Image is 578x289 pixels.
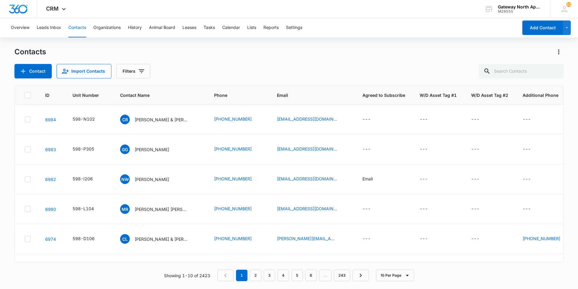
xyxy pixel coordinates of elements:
[128,18,142,37] button: History
[214,146,263,153] div: Phone - (303) 834-5308 - Select to Edit Field
[277,116,348,123] div: Email - k.d227@icloud.com - Select to Edit Field
[523,235,560,242] a: [PHONE_NUMBER]
[93,18,121,37] button: Organizations
[73,146,105,153] div: Unit Number - 598-P305 - Select to Edit Field
[68,18,86,37] button: Contacts
[277,176,337,182] a: [EMAIL_ADDRESS][DOMAIN_NAME]
[73,176,93,182] div: 598-I206
[73,146,94,152] div: 598-P305
[420,146,428,153] div: ---
[353,270,369,281] a: Next Page
[120,234,130,244] span: CL
[523,116,542,123] div: Additional Phone - - Select to Edit Field
[214,205,252,212] a: [PHONE_NUMBER]
[73,116,106,123] div: Unit Number - 598-N102 - Select to Edit Field
[498,5,542,9] div: account name
[263,18,279,37] button: Reports
[120,144,130,154] span: GG
[73,235,105,243] div: Unit Number - 598-D106 - Select to Edit Field
[277,205,348,213] div: Email - mrgilley.123@gmail.com - Select to Edit Field
[471,176,479,183] div: ---
[214,116,252,122] a: [PHONE_NUMBER]
[471,116,490,123] div: W/D Asset Tag #2 - - Select to Edit Field
[362,235,371,243] div: ---
[471,116,479,123] div: ---
[277,146,337,152] a: [EMAIL_ADDRESS][DOMAIN_NAME]
[523,205,531,213] div: ---
[376,270,414,281] button: 10 Per Page
[420,92,457,98] span: W/D Asset Tag #1
[471,235,490,243] div: W/D Asset Tag #2 - - Select to Edit Field
[523,176,542,183] div: Additional Phone - - Select to Edit Field
[214,116,263,123] div: Phone - (720) 561-9648 - Select to Edit Field
[471,146,490,153] div: W/D Asset Tag #2 - - Select to Edit Field
[420,176,439,183] div: W/D Asset Tag #1 - - Select to Edit Field
[523,146,542,153] div: Additional Phone - - Select to Edit Field
[291,270,303,281] a: Page 5
[247,18,256,37] button: Lists
[420,235,428,243] div: ---
[362,116,381,123] div: Agreed to Subscribe - - Select to Edit Field
[214,235,252,242] a: [PHONE_NUMBER]
[135,176,169,183] p: [PERSON_NAME]
[479,64,564,78] input: Search Contacts
[73,92,106,98] span: Unit Number
[277,235,348,243] div: Email - corey.little210@yahoo.com - Select to Edit Field
[471,176,490,183] div: W/D Asset Tag #2 - - Select to Edit Field
[362,146,381,153] div: Agreed to Subscribe - - Select to Edit Field
[149,18,175,37] button: Animal Board
[45,177,56,182] a: Navigate to contact details page for Nadia Watson
[286,18,302,37] button: Settings
[362,176,373,182] div: Email
[214,205,263,213] div: Phone - (423) 310-4385 - Select to Edit Field
[362,176,384,183] div: Agreed to Subscribe - Email - Select to Edit Field
[471,92,508,98] span: W/D Asset Tag #2
[120,92,191,98] span: Contact Name
[305,270,317,281] a: Page 6
[182,18,196,37] button: Leases
[45,207,56,212] a: Navigate to contact details page for Michael Ryan Gilley
[566,2,571,7] span: 52
[214,92,254,98] span: Phone
[362,205,371,213] div: ---
[278,270,289,281] a: Page 4
[120,174,180,184] div: Contact Name - Nadia Watson - Select to Edit Field
[522,21,563,35] button: Add Contact
[523,205,542,213] div: Additional Phone - - Select to Edit Field
[45,92,49,98] span: ID
[420,116,428,123] div: ---
[73,116,95,122] div: 598-N102
[73,205,94,212] div: 598-L104
[264,270,275,281] a: Page 3
[14,47,46,56] h1: Contacts
[120,115,130,124] span: CR
[420,205,439,213] div: W/D Asset Tag #1 - - Select to Edit Field
[14,64,52,78] button: Add Contact
[420,146,439,153] div: W/D Asset Tag #1 - - Select to Edit Field
[523,235,571,243] div: Additional Phone - (303) 652-7603 - Select to Edit Field
[523,92,571,98] span: Additional Phone
[73,176,104,183] div: Unit Number - 598-I206 - Select to Edit Field
[37,18,61,37] button: Leads Inbox
[214,235,263,243] div: Phone - (720) 438-5770 - Select to Edit Field
[120,115,200,124] div: Contact Name - Cameron Ryan & Kimberly Dale - Select to Edit Field
[471,205,490,213] div: W/D Asset Tag #2 - - Select to Edit Field
[498,9,542,14] div: account id
[471,235,479,243] div: ---
[214,176,263,183] div: Phone - (772) 559-4135 - Select to Edit Field
[135,116,189,123] p: [PERSON_NAME] & [PERSON_NAME]
[204,18,215,37] button: Tasks
[116,64,150,78] button: Filters
[73,205,105,213] div: Unit Number - 598-L104 - Select to Edit Field
[45,117,56,122] a: Navigate to contact details page for Cameron Ryan & Kimberly Dale
[222,18,240,37] button: Calendar
[362,92,405,98] span: Agreed to Subscribe
[334,270,350,281] a: Page 243
[120,204,130,214] span: MR
[277,146,348,153] div: Email - galvgris1@gmail.com - Select to Edit Field
[57,64,111,78] button: Import Contacts
[214,176,252,182] a: [PHONE_NUMBER]
[362,205,381,213] div: Agreed to Subscribe - - Select to Edit Field
[277,235,337,242] a: [PERSON_NAME][EMAIL_ADDRESS][DOMAIN_NAME]
[362,235,381,243] div: Agreed to Subscribe - - Select to Edit Field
